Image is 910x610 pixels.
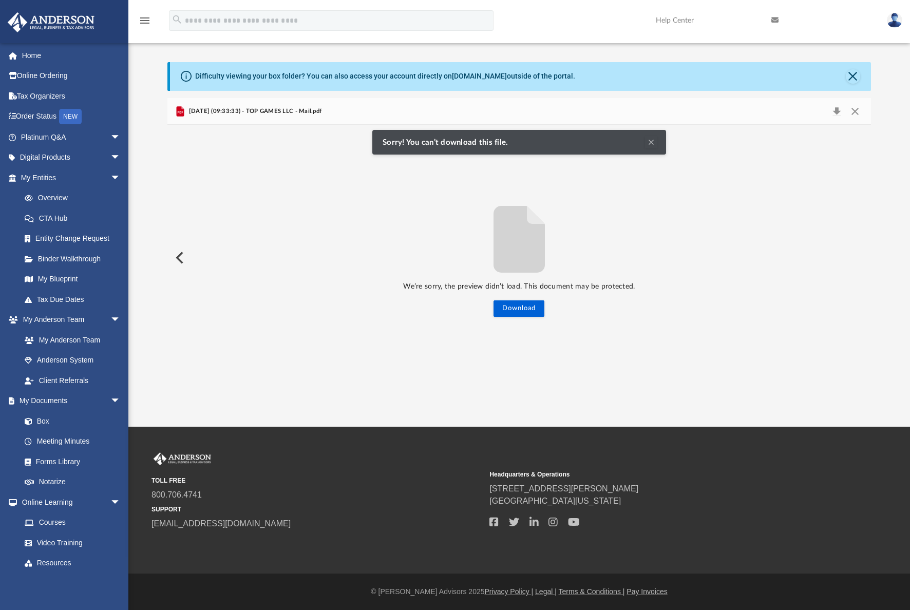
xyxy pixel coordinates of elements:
[14,208,136,228] a: CTA Hub
[7,147,136,168] a: Digital Productsarrow_drop_down
[110,167,131,188] span: arrow_drop_down
[489,484,638,493] a: [STREET_ADDRESS][PERSON_NAME]
[489,497,621,505] a: [GEOGRAPHIC_DATA][US_STATE]
[14,269,131,290] a: My Blueprint
[167,98,871,390] div: Preview
[151,519,291,528] a: [EMAIL_ADDRESS][DOMAIN_NAME]
[485,587,534,596] a: Privacy Policy |
[14,188,136,208] a: Overview
[887,13,902,28] img: User Pic
[14,472,131,492] a: Notarize
[7,66,136,86] a: Online Ordering
[110,492,131,513] span: arrow_drop_down
[14,532,126,553] a: Video Training
[110,127,131,148] span: arrow_drop_down
[7,391,131,411] a: My Documentsarrow_drop_down
[535,587,557,596] a: Legal |
[110,310,131,331] span: arrow_drop_down
[14,370,131,391] a: Client Referrals
[110,391,131,412] span: arrow_drop_down
[151,452,213,466] img: Anderson Advisors Platinum Portal
[110,573,131,594] span: arrow_drop_down
[383,138,513,147] span: Sorry! You can’t download this file.
[59,109,82,124] div: NEW
[846,104,864,119] button: Close
[7,45,136,66] a: Home
[14,512,131,533] a: Courses
[627,587,667,596] a: Pay Invoices
[494,300,544,317] button: Download
[14,451,126,472] a: Forms Library
[128,586,910,597] div: © [PERSON_NAME] Advisors 2025
[827,104,846,119] button: Download
[195,71,575,82] div: Difficulty viewing your box folder? You can also access your account directly on outside of the p...
[14,289,136,310] a: Tax Due Dates
[14,350,131,371] a: Anderson System
[14,553,131,574] a: Resources
[7,127,136,147] a: Platinum Q&Aarrow_drop_down
[110,147,131,168] span: arrow_drop_down
[7,492,131,512] a: Online Learningarrow_drop_down
[139,14,151,27] i: menu
[167,280,871,293] p: We’re sorry, the preview didn’t load. This document may be protected.
[14,249,136,269] a: Binder Walkthrough
[172,14,183,25] i: search
[452,72,507,80] a: [DOMAIN_NAME]
[167,243,190,272] button: Previous File
[14,228,136,249] a: Entity Change Request
[645,136,657,148] button: Clear Notification
[14,330,126,350] a: My Anderson Team
[186,107,321,116] span: [DATE] (09:33:33) - TOP GAMES LLC - Mail.pdf
[7,106,136,127] a: Order StatusNEW
[151,490,202,499] a: 800.706.4741
[151,505,482,514] small: SUPPORT
[5,12,98,32] img: Anderson Advisors Platinum Portal
[14,431,131,452] a: Meeting Minutes
[7,573,136,594] a: Billingarrow_drop_down
[151,476,482,485] small: TOLL FREE
[7,310,131,330] a: My Anderson Teamarrow_drop_down
[7,167,136,188] a: My Entitiesarrow_drop_down
[559,587,625,596] a: Terms & Conditions |
[489,470,820,479] small: Headquarters & Operations
[14,411,126,431] a: Box
[167,125,871,390] div: File preview
[7,86,136,106] a: Tax Organizers
[846,69,860,84] button: Close
[139,20,151,27] a: menu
